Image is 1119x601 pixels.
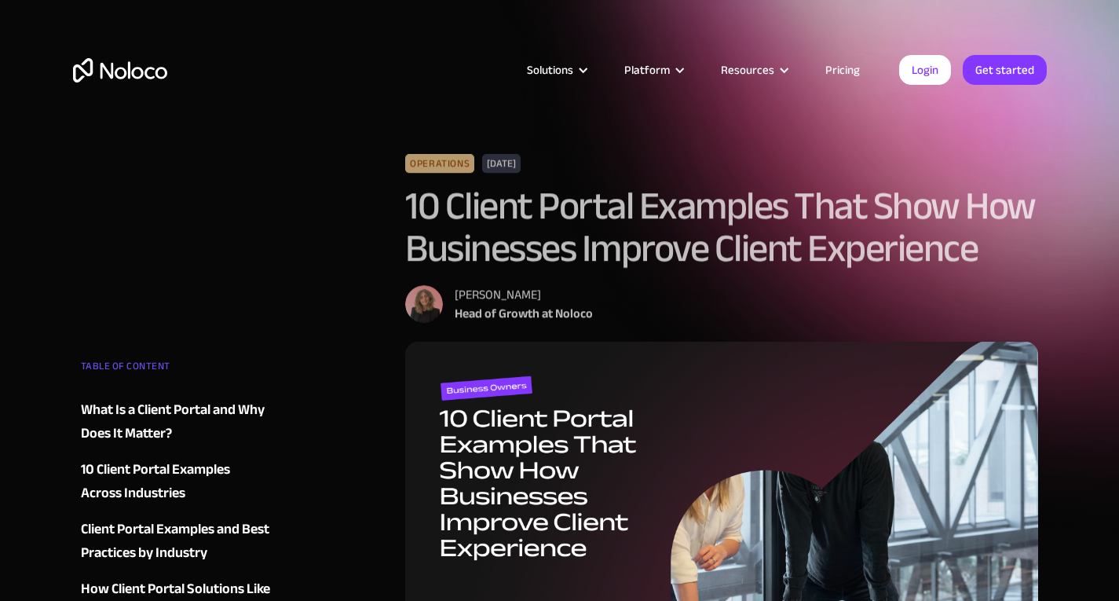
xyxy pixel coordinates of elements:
div: Solutions [507,60,605,80]
a: home [73,58,167,82]
div: [PERSON_NAME] [455,285,593,304]
div: Platform [605,60,701,80]
h1: 10 Client Portal Examples That Show How Businesses Improve Client Experience [405,185,1039,269]
div: Resources [721,60,774,80]
a: Get started [963,55,1047,85]
a: Login [899,55,951,85]
div: Operations [405,154,474,173]
div: TABLE OF CONTENT [81,354,271,386]
div: Resources [701,60,806,80]
a: 10 Client Portal Examples Across Industries [81,458,271,505]
div: Solutions [527,60,573,80]
div: [DATE] [482,154,521,173]
div: Head of Growth at Noloco [455,304,593,323]
div: Platform [624,60,670,80]
a: Pricing [806,60,879,80]
a: What Is a Client Portal and Why Does It Matter? [81,398,271,445]
a: Client Portal Examples and Best Practices by Industry [81,518,271,565]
